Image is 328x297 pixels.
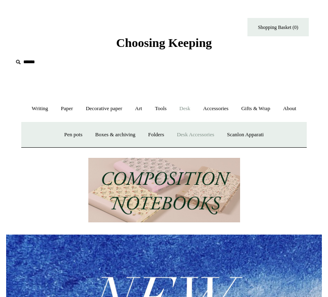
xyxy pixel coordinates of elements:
a: Paper [55,98,79,120]
a: Folders [142,124,170,146]
a: Gifts & Wrap [236,98,276,120]
a: About [277,98,302,120]
a: Desk Accessories [171,124,220,146]
a: Accessories [198,98,234,120]
a: Writing [26,98,54,120]
a: Desk [174,98,196,120]
a: Tools [149,98,173,120]
img: 202302 Composition ledgers.jpg__PID:69722ee6-fa44-49dd-a067-31375e5d54ec [88,158,240,222]
a: Boxes & archiving [90,124,141,146]
a: Pen pots [58,124,88,146]
a: Choosing Keeping [116,42,212,48]
a: Shopping Basket (0) [247,18,309,36]
a: Scanlon Apparati [221,124,270,146]
a: Decorative paper [80,98,128,120]
a: Art [129,98,148,120]
span: Choosing Keeping [116,36,212,49]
